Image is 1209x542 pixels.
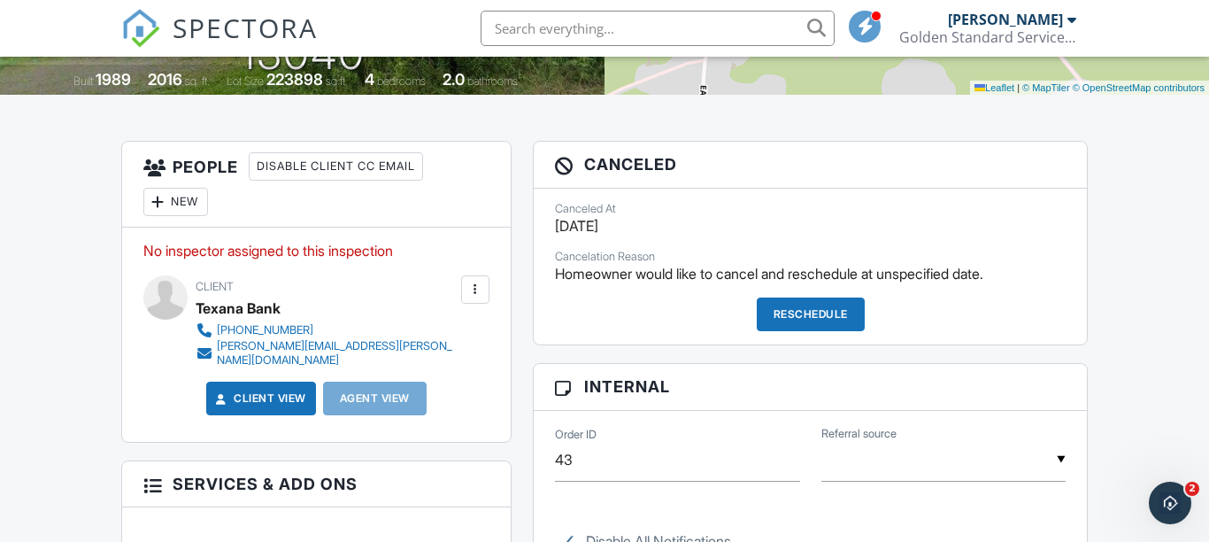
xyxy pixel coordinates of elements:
div: 2016 [148,70,182,89]
p: [DATE] [555,216,1066,236]
div: [PERSON_NAME] [948,11,1063,28]
p: Homeowner would like to cancel and reschedule at unspecified date. [555,264,1066,283]
div: 1989 [96,70,131,89]
a: Client View [212,390,306,407]
label: Referral source [821,426,897,442]
span: | [1017,82,1020,93]
span: Client [196,280,234,293]
div: 223898 [266,70,323,89]
a: SPECTORA [121,24,318,61]
div: Canceled At [555,202,1066,216]
a: [PERSON_NAME][EMAIL_ADDRESS][PERSON_NAME][DOMAIN_NAME] [196,339,457,368]
div: Cancelation Reason [555,250,1066,264]
h3: People [122,142,511,228]
span: sq. ft. [185,74,210,88]
div: New [143,188,208,216]
span: bathrooms [467,74,518,88]
h3: Canceled [534,142,1087,188]
div: Texana Bank [196,295,281,321]
h3: Services & Add ons [122,461,511,507]
a: [PHONE_NUMBER] [196,321,457,339]
span: bedrooms [377,74,426,88]
div: Reschedule [757,298,865,331]
div: [PHONE_NUMBER] [217,323,313,337]
span: Built [73,74,93,88]
h3: Internal [534,364,1087,410]
img: The Best Home Inspection Software - Spectora [121,9,160,48]
a: © OpenStreetMap contributors [1073,82,1205,93]
span: Lot Size [227,74,264,88]
div: Golden Standard Services, LLC [899,28,1076,46]
span: sq.ft. [326,74,348,88]
div: Disable Client CC Email [249,152,423,181]
label: Order ID [555,427,597,443]
a: Leaflet [974,82,1014,93]
span: SPECTORA [173,9,318,46]
div: 4 [365,70,374,89]
p: No inspector assigned to this inspection [143,241,489,260]
a: © MapTiler [1022,82,1070,93]
div: 2.0 [443,70,465,89]
div: [PERSON_NAME][EMAIL_ADDRESS][PERSON_NAME][DOMAIN_NAME] [217,339,457,368]
input: Search everything... [481,11,835,46]
iframe: Intercom live chat [1149,482,1191,524]
span: 2 [1185,482,1199,496]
